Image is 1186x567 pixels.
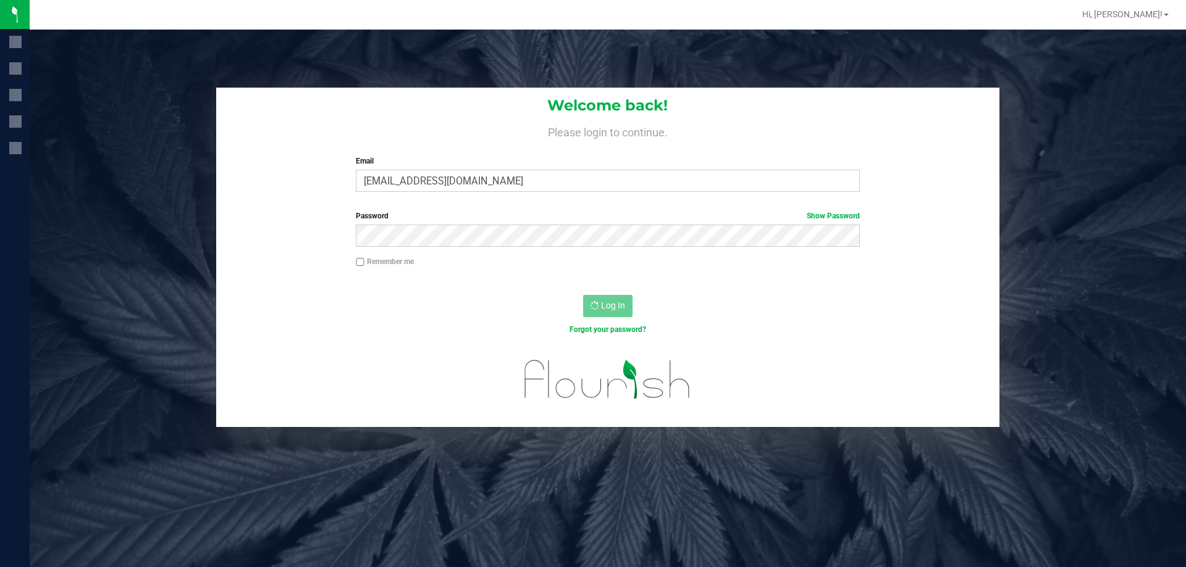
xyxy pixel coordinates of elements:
[356,155,859,167] label: Email
[570,325,646,334] a: Forgot your password?
[356,258,364,267] input: Remember me
[510,348,705,411] img: flourish_logo.svg
[601,300,625,310] span: Log In
[1082,9,1163,19] span: Hi, [PERSON_NAME]!
[807,212,860,220] a: Show Password
[216,123,999,138] h4: Please login to continue.
[356,256,414,267] label: Remember me
[583,295,633,317] button: Log In
[216,97,999,114] h1: Welcome back!
[356,212,389,220] span: Password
